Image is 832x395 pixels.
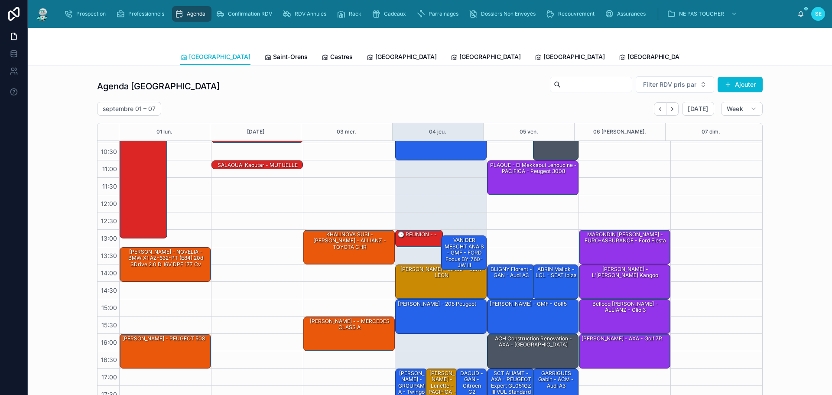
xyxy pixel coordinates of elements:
[304,317,394,351] div: [PERSON_NAME] - - MERCEDES CLASS A
[62,6,112,22] a: Prospection
[264,49,308,66] a: Saint-Orens
[295,10,326,17] span: RDV Annulés
[189,52,250,61] span: [GEOGRAPHIC_DATA]
[100,165,119,173] span: 11:00
[99,373,119,381] span: 17:00
[579,334,670,368] div: [PERSON_NAME] - AXA - Golf 7R
[664,6,741,22] a: NE PAS TOUCHER
[128,10,164,17] span: Professionnels
[99,148,119,155] span: 10:30
[367,49,437,66] a: [GEOGRAPHIC_DATA]
[727,105,743,113] span: Week
[97,80,220,92] h1: Agenda [GEOGRAPHIC_DATA]
[558,10,595,17] span: Recouvrement
[330,52,353,61] span: Castres
[99,339,119,346] span: 16:00
[305,317,394,332] div: [PERSON_NAME] - - MERCEDES CLASS A
[120,248,211,281] div: [PERSON_NAME] - NOVELIA - BMW X1 AZ-632-PT (E84) 20d sDrive 2.0 d 16V DPF 177 cv
[543,52,605,61] span: [GEOGRAPHIC_DATA]
[99,252,119,259] span: 13:30
[103,104,156,113] h2: septembre 01 – 07
[57,4,797,23] div: scrollable content
[579,230,670,264] div: MARONDIN [PERSON_NAME] - EURO-ASSURANCE - Ford fiesta
[702,123,720,140] button: 07 dim.
[815,10,822,17] span: SE
[304,230,394,264] div: KHALINOVA SUSI - [PERSON_NAME] - ALLIANZ - TOYOTA CHR
[180,49,250,65] a: [GEOGRAPHIC_DATA]
[99,304,119,311] span: 15:00
[487,161,578,195] div: PLAQUE - El Mekkaoui Lehoucine - PACIFICA - peugeot 3008
[619,49,689,66] a: [GEOGRAPHIC_DATA]
[396,126,486,160] div: Chapeau [PERSON_NAME] - AXA - Renault modus
[459,52,521,61] span: [GEOGRAPHIC_DATA]
[617,10,646,17] span: Assurances
[543,6,601,22] a: Recouvrement
[76,10,106,17] span: Prospection
[337,123,356,140] button: 03 mer.
[581,231,669,245] div: MARONDIN [PERSON_NAME] - EURO-ASSURANCE - Ford fiesta
[466,6,542,22] a: Dossiers Non Envoyés
[489,161,578,176] div: PLAQUE - El Mekkaoui Lehoucine - PACIFICA - peugeot 3008
[120,91,167,238] div: Seb absent la matinée - -
[535,265,578,280] div: ABRIN Malick - LCL - SEAT Ibiza
[487,334,578,368] div: ACH construction renovation - AXA - [GEOGRAPHIC_DATA]
[396,230,442,247] div: 🕒 RÉUNION - -
[666,102,679,116] button: Next
[99,321,119,329] span: 15:30
[654,102,666,116] button: Back
[322,49,353,66] a: Castres
[627,52,689,61] span: [GEOGRAPHIC_DATA]
[442,236,487,270] div: VAN DER MESCHT ANAIS - GMF - FORD Focus BY-760-JW III Hatchback 1.6 SCTi 16V EcoBoost S&S 150 cv
[99,269,119,277] span: 14:00
[682,102,714,116] button: [DATE]
[99,235,119,242] span: 13:00
[369,6,412,22] a: Cadeaux
[384,10,406,17] span: Cadeaux
[273,52,308,61] span: Saint-Orens
[602,6,652,22] a: Assurances
[397,231,438,238] div: 🕒 RÉUNION - -
[396,300,486,333] div: [PERSON_NAME] - 208 Peugeot
[688,105,708,113] span: [DATE]
[121,335,206,343] div: [PERSON_NAME] - PEUGEOT 508
[114,6,170,22] a: Professionnels
[99,356,119,363] span: 16:30
[397,300,477,308] div: [PERSON_NAME] - 208 Peugeot
[334,6,367,22] a: Rack
[679,10,724,17] span: NE PAS TOUCHER
[247,123,264,140] button: [DATE]
[579,300,670,333] div: Bellocq [PERSON_NAME] - ALLIANZ - Clio 3
[721,102,763,116] button: Week
[375,52,437,61] span: [GEOGRAPHIC_DATA]
[121,248,210,268] div: [PERSON_NAME] - NOVELIA - BMW X1 AZ-632-PT (E84) 20d sDrive 2.0 d 16V DPF 177 cv
[443,236,486,294] div: VAN DER MESCHT ANAIS - GMF - FORD Focus BY-760-JW III Hatchback 1.6 SCTi 16V EcoBoost S&S 150 cv
[120,334,211,368] div: [PERSON_NAME] - PEUGEOT 508
[213,161,302,176] div: SALAOUAI Kaoutar - MUTUELLE DE POITIERS - Clio 4
[533,265,578,299] div: ABRIN Malick - LCL - SEAT Ibiza
[280,6,332,22] a: RDV Annulés
[579,265,670,299] div: [PERSON_NAME] - L'[PERSON_NAME] kangoo
[489,335,578,349] div: ACH construction renovation - AXA - [GEOGRAPHIC_DATA]
[718,77,763,92] a: Ajouter
[451,49,521,66] a: [GEOGRAPHIC_DATA]
[643,80,696,89] span: Filter RDV pris par
[397,265,486,280] div: [PERSON_NAME] - MACIF - SEAT LEON
[228,10,272,17] span: Confirmation RDV
[429,10,458,17] span: Parrainages
[535,369,578,390] div: GARRIGUES Gabin - ACM - audi a3
[187,10,205,17] span: Agenda
[429,123,446,140] button: 04 jeu.
[636,76,714,93] button: Select Button
[593,123,646,140] button: 06 [PERSON_NAME].
[414,6,465,22] a: Parrainages
[489,300,568,308] div: [PERSON_NAME] - GMF - Golf5
[396,265,486,299] div: [PERSON_NAME] - MACIF - SEAT LEON
[35,7,50,21] img: App logo
[156,123,172,140] button: 01 lun.
[99,287,119,294] span: 14:30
